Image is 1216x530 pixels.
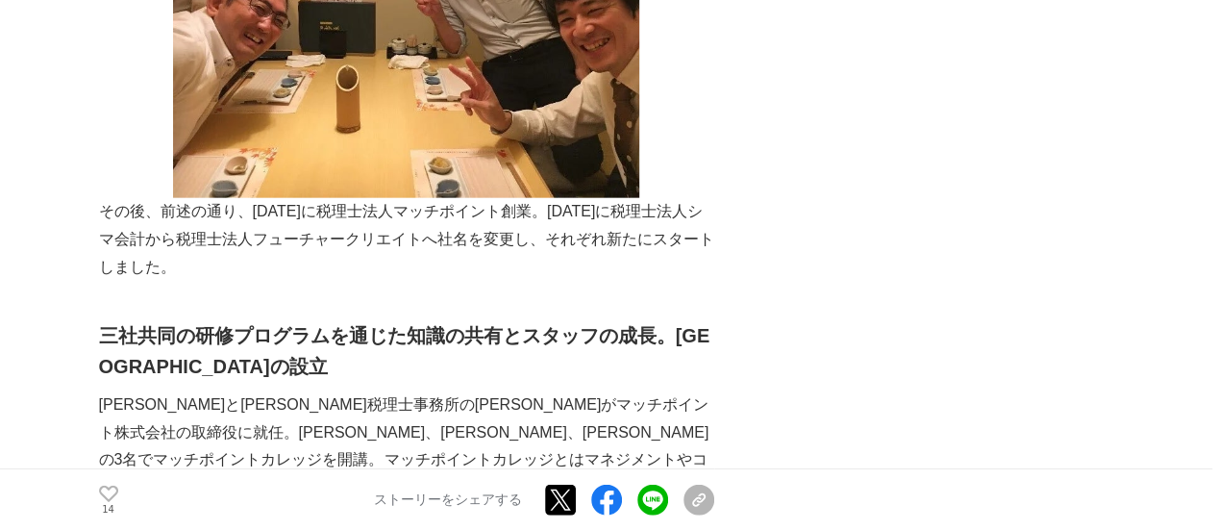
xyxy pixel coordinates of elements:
p: その後、前述の通り、[DATE]に税理士法人マッチポイント創業。[DATE]に税理士法人シマ会計から税理士法人フューチャークリエイトへ社名を変更し、それぞれ新たにスタートしました。 [99,198,714,281]
p: ストーリーをシェアする [374,492,522,509]
strong: 三社共同の研修プログラムを通じた知識の共有とスタッフの成長。[GEOGRAPHIC_DATA]の設立 [99,325,710,377]
p: 14 [99,504,118,514]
